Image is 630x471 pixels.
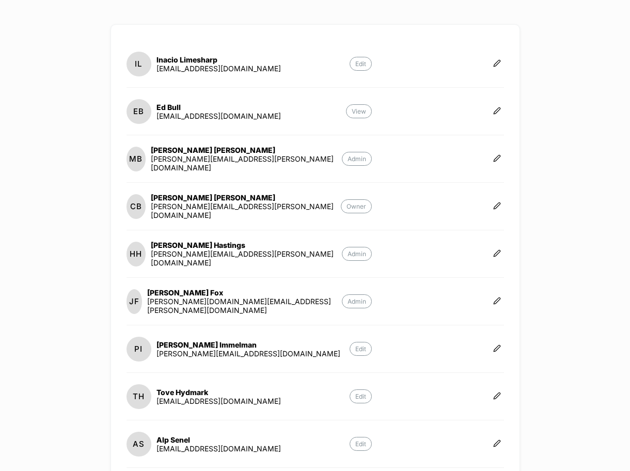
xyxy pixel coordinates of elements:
[156,349,340,358] div: [PERSON_NAME][EMAIL_ADDRESS][DOMAIN_NAME]
[156,388,281,397] div: Tove Hydmark
[129,154,143,164] p: MB
[151,146,341,154] div: [PERSON_NAME] [PERSON_NAME]
[151,202,341,219] div: [PERSON_NAME][EMAIL_ADDRESS][PERSON_NAME][DOMAIN_NAME]
[350,389,372,403] p: Edit
[156,64,281,73] div: [EMAIL_ADDRESS][DOMAIN_NAME]
[151,193,341,202] div: [PERSON_NAME] [PERSON_NAME]
[130,201,142,211] p: CB
[156,397,281,405] div: [EMAIL_ADDRESS][DOMAIN_NAME]
[151,241,341,249] div: [PERSON_NAME] Hastings
[130,249,142,259] p: HH
[133,106,144,116] p: EB
[135,59,142,69] p: IL
[342,247,372,261] p: Admin
[151,154,341,172] div: [PERSON_NAME][EMAIL_ADDRESS][PERSON_NAME][DOMAIN_NAME]
[147,288,341,297] div: [PERSON_NAME] Fox
[341,199,372,213] p: Owner
[350,342,372,356] p: Edit
[133,439,145,449] p: AS
[129,296,139,306] p: JF
[151,249,341,267] div: [PERSON_NAME][EMAIL_ADDRESS][PERSON_NAME][DOMAIN_NAME]
[156,444,281,453] div: [EMAIL_ADDRESS][DOMAIN_NAME]
[156,435,281,444] div: Alp Senel
[350,437,372,451] p: Edit
[156,103,281,112] div: Ed Bull
[342,294,372,308] p: Admin
[156,55,281,64] div: Inacio Limesharp
[350,57,372,71] p: Edit
[156,112,281,120] div: [EMAIL_ADDRESS][DOMAIN_NAME]
[134,344,143,354] p: PI
[133,391,145,401] p: TH
[342,152,372,166] p: Admin
[156,340,340,349] div: [PERSON_NAME] Immelman
[147,297,341,315] div: [PERSON_NAME][DOMAIN_NAME][EMAIL_ADDRESS][PERSON_NAME][DOMAIN_NAME]
[346,104,372,118] p: View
